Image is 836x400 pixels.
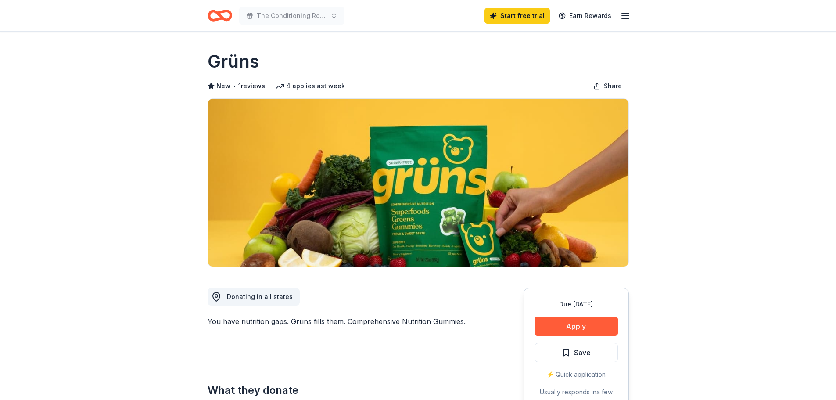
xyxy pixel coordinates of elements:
[484,8,550,24] a: Start free trial
[208,383,481,397] h2: What they donate
[208,316,481,327] div: You have nutrition gaps. Grüns fills them. Comprehensive Nutrition Gummies.
[535,369,618,380] div: ⚡️ Quick application
[233,83,236,90] span: •
[208,5,232,26] a: Home
[574,347,591,358] span: Save
[535,299,618,310] div: Due [DATE]
[586,77,629,95] button: Share
[257,11,327,21] span: The Conditioning Room: Fright Night 2025
[238,81,265,91] button: 1reviews
[535,317,618,336] button: Apply
[208,49,259,74] h1: Grüns
[276,81,345,91] div: 4 applies last week
[208,99,628,267] img: Image for Grüns
[535,343,618,362] button: Save
[604,81,622,91] span: Share
[216,81,230,91] span: New
[553,8,617,24] a: Earn Rewards
[239,7,344,25] button: The Conditioning Room: Fright Night 2025
[227,293,293,300] span: Donating in all states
